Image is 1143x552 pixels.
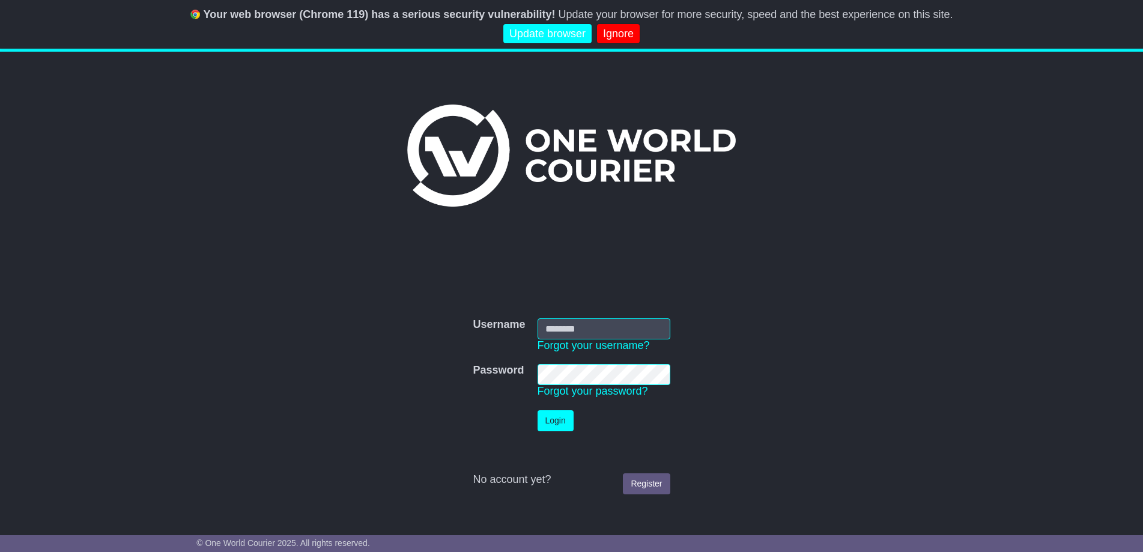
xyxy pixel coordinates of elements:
[204,8,556,20] b: Your web browser (Chrome 119) has a serious security vulnerability!
[473,364,524,377] label: Password
[473,318,525,332] label: Username
[407,105,735,207] img: One World
[623,473,670,494] a: Register
[196,538,370,548] span: © One World Courier 2025. All rights reserved.
[538,339,650,351] a: Forgot your username?
[473,473,670,487] div: No account yet?
[503,24,592,44] a: Update browser
[597,24,640,44] a: Ignore
[538,385,648,397] a: Forgot your password?
[558,8,953,20] span: Update your browser for more security, speed and the best experience on this site.
[538,410,574,431] button: Login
